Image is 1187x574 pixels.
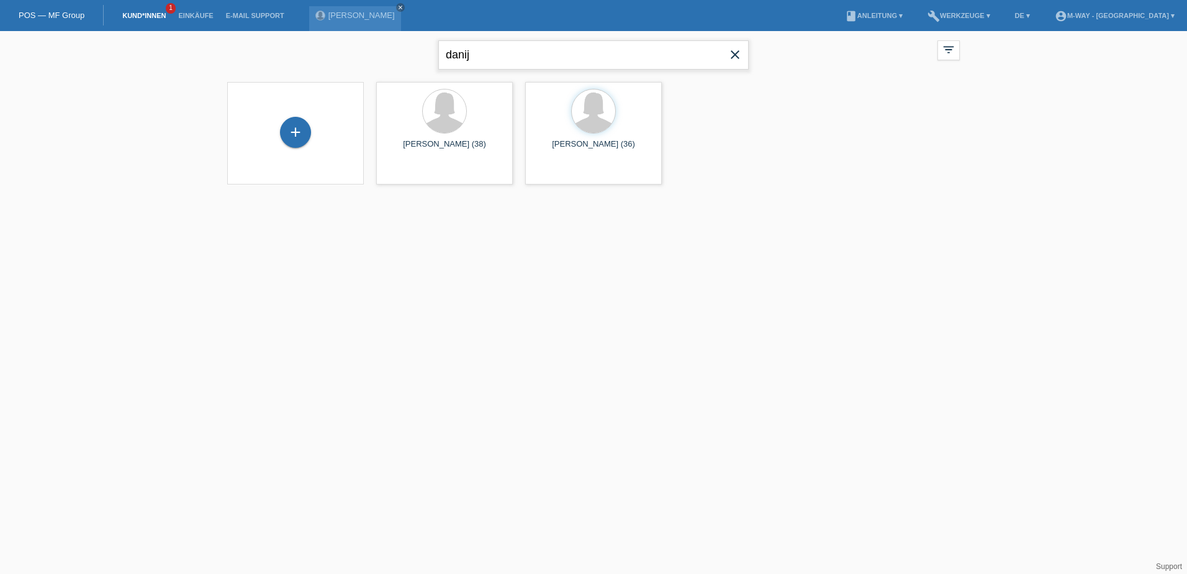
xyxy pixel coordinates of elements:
a: POS — MF Group [19,11,84,20]
i: close [397,4,404,11]
a: Support [1156,562,1182,571]
a: [PERSON_NAME] [328,11,395,20]
span: 1 [166,3,176,14]
a: account_circlem-way - [GEOGRAPHIC_DATA] ▾ [1049,12,1181,19]
a: DE ▾ [1009,12,1036,19]
i: book [845,10,857,22]
i: filter_list [942,43,955,57]
a: E-Mail Support [220,12,291,19]
div: [PERSON_NAME] (38) [386,139,503,159]
i: close [728,47,742,62]
i: account_circle [1055,10,1067,22]
a: buildWerkzeuge ▾ [921,12,996,19]
a: close [396,3,405,12]
a: Kund*innen [116,12,172,19]
i: build [927,10,940,22]
div: [PERSON_NAME] (36) [535,139,652,159]
a: bookAnleitung ▾ [839,12,909,19]
div: Kund*in hinzufügen [281,122,310,143]
input: Suche... [438,40,749,70]
a: Einkäufe [172,12,219,19]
